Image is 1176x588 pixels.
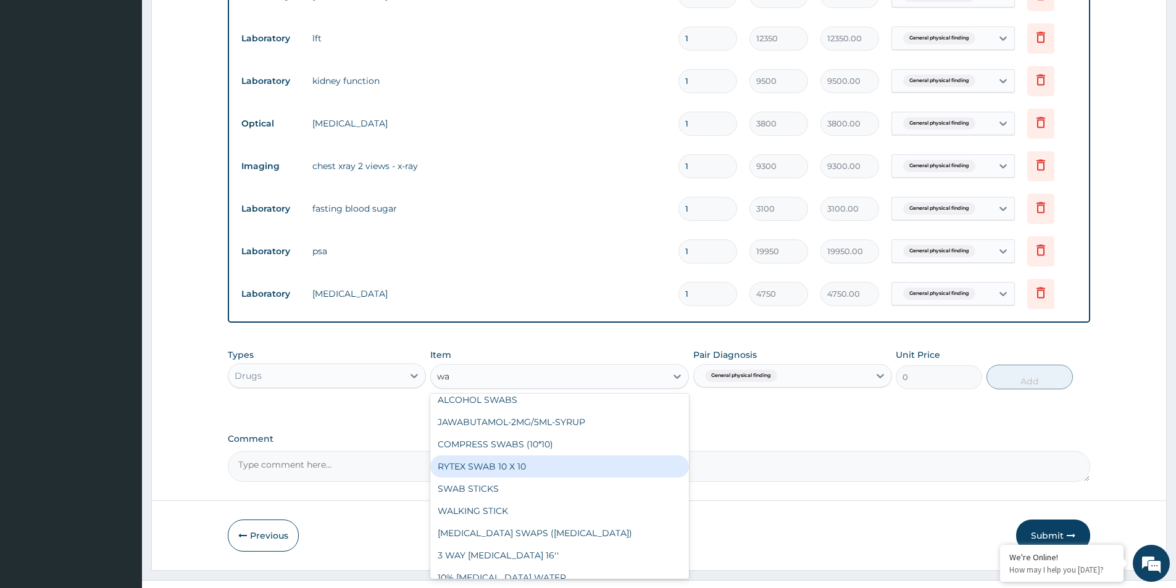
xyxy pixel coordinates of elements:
[903,117,975,130] span: General physical finding
[64,69,207,85] div: Chat with us now
[903,202,975,215] span: General physical finding
[1016,520,1090,552] button: Submit
[23,62,50,93] img: d_794563401_company_1708531726252_794563401
[235,370,262,382] div: Drugs
[430,433,689,455] div: COMPRESS SWABS (10*10)
[430,455,689,478] div: RYTEX SWAB 10 X 10
[228,350,254,360] label: Types
[903,288,975,300] span: General physical finding
[896,349,940,361] label: Unit Price
[430,478,689,500] div: SWAB STICKS
[306,26,672,51] td: lft
[903,245,975,257] span: General physical finding
[228,520,299,552] button: Previous
[306,239,672,263] td: psa
[693,349,757,361] label: Pair Diagnosis
[903,160,975,172] span: General physical finding
[306,68,672,93] td: kidney function
[306,154,672,178] td: chest xray 2 views - x-ray
[235,283,306,305] td: Laboratory
[228,434,1090,444] label: Comment
[235,155,306,178] td: Imaging
[705,370,777,382] span: General physical finding
[903,32,975,44] span: General physical finding
[430,411,689,433] div: JAWABUTAMOL-2MG/5ML-SYRUP
[1009,552,1114,563] div: We're Online!
[235,27,306,50] td: Laboratory
[235,112,306,135] td: Optical
[72,155,170,280] span: We're online!
[235,70,306,93] td: Laboratory
[986,365,1073,389] button: Add
[430,349,451,361] label: Item
[430,389,689,411] div: ALCOHOL SWABS
[1009,565,1114,575] p: How may I help you today?
[430,522,689,544] div: [MEDICAL_DATA] SWAPS ([MEDICAL_DATA])
[430,544,689,566] div: 3 WAY [MEDICAL_DATA] 16''
[306,196,672,221] td: fasting blood sugar
[306,111,672,136] td: [MEDICAL_DATA]
[430,500,689,522] div: WALKING STICK
[235,240,306,263] td: Laboratory
[306,281,672,306] td: [MEDICAL_DATA]
[903,75,975,87] span: General physical finding
[235,197,306,220] td: Laboratory
[6,337,235,380] textarea: Type your message and hit 'Enter'
[202,6,232,36] div: Minimize live chat window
